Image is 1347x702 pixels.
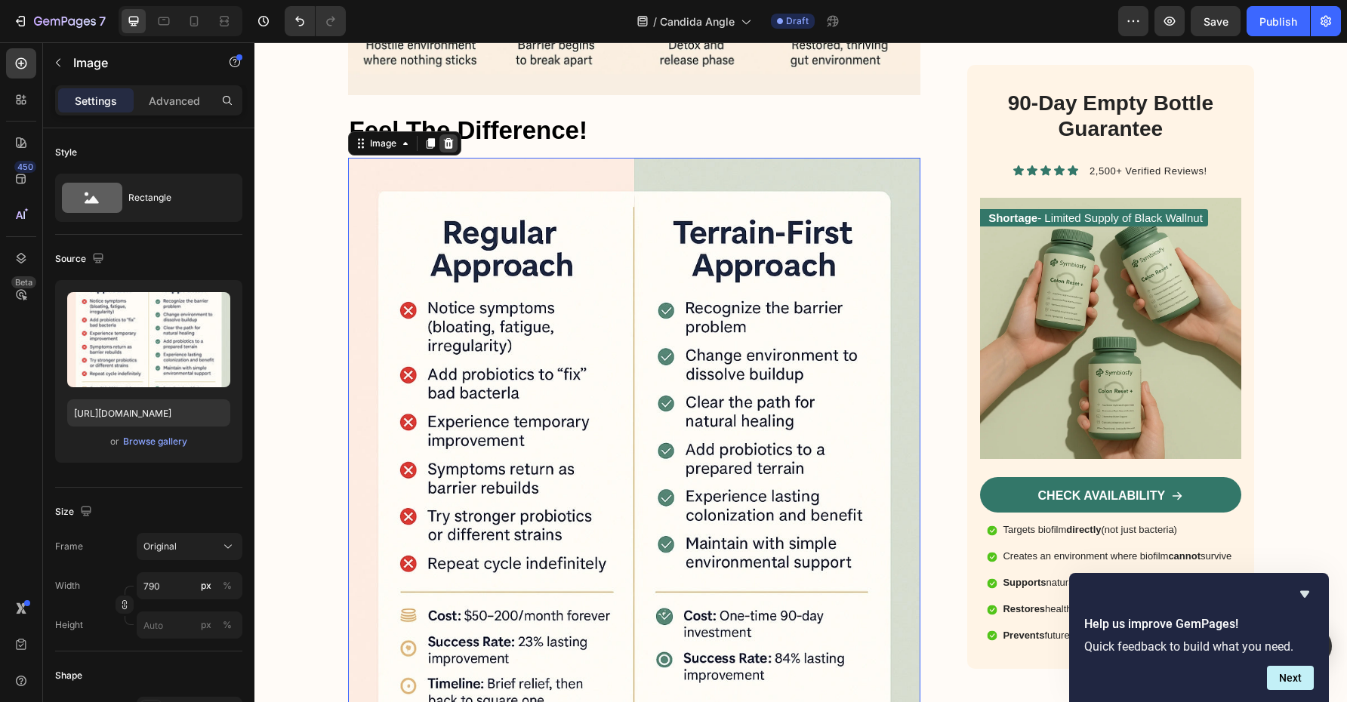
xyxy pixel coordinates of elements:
button: px [218,577,236,595]
span: Save [1204,15,1228,28]
strong: Supports [748,534,791,546]
strong: cannot [914,508,946,519]
button: % [197,616,215,634]
button: Browse gallery [122,434,188,449]
div: Image [113,94,145,108]
button: Original [137,533,242,560]
div: Shape [55,669,82,682]
h2: 90-Day Empty Bottle Guarantee [738,47,975,100]
label: Height [55,618,83,632]
p: 7 [99,12,106,30]
div: Style [55,146,77,159]
p: healthy gut balance [748,561,977,574]
iframe: Design area [254,42,1347,702]
div: Undo/Redo [285,6,346,36]
img: gempages_570861417482159328-be74b551-94f9-4a63-a2d1-6bde61368b3b.webp [726,155,986,416]
span: Draft [786,14,809,28]
button: 7 [6,6,113,36]
span: 2,500+ Verified Reviews! [835,123,952,134]
div: % [223,579,232,593]
strong: directly [812,482,846,493]
input: px% [137,572,242,599]
div: px [201,618,211,632]
img: gempages_570861417482159328-6c6e497c-c8e7-40eb-ac03-ca9986e1a6d5.webp [94,115,667,688]
p: CHECK AVAILABILITY [784,446,911,462]
img: preview-image [67,292,230,387]
div: % [223,618,232,632]
p: Settings [75,93,117,109]
p: Quick feedback to build what you need. [1084,639,1314,654]
p: - Limited Supply of Black Wallnut [734,168,948,183]
div: Rectangle [128,180,220,215]
div: 450 [14,161,36,173]
span: / [653,14,657,29]
h2: Help us improve GemPages! [1084,615,1314,633]
p: Image [73,54,202,72]
div: Source [55,249,107,269]
p: Creates an environment where biofilm survive [748,508,977,521]
div: Size [55,502,95,522]
a: CHECK AVAILABILITY [726,435,986,471]
strong: Restores [748,561,791,572]
strong: Prevents [748,587,790,599]
strong: Shortage [734,169,783,182]
p: Targets biofilm (not just bacteria) [748,482,977,494]
button: Hide survey [1296,585,1314,603]
span: or [110,433,119,451]
p: Advanced [149,93,200,109]
div: Beta [11,276,36,288]
div: Help us improve GemPages! [1084,585,1314,690]
button: Save [1191,6,1241,36]
p: natural elimination of loosened debris [748,534,977,547]
label: Frame [55,540,83,553]
input: px% [137,611,242,639]
button: Next question [1267,666,1314,690]
p: future biofilm formation [748,587,977,600]
label: Width [55,579,80,593]
span: Original [143,540,177,553]
button: Publish [1247,6,1310,36]
div: Browse gallery [123,435,187,448]
button: px [218,616,236,634]
button: % [197,577,215,595]
div: px [201,579,211,593]
span: Candida Angle [660,14,735,29]
input: https://example.com/image.jpg [67,399,230,426]
div: Publish [1259,14,1297,29]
